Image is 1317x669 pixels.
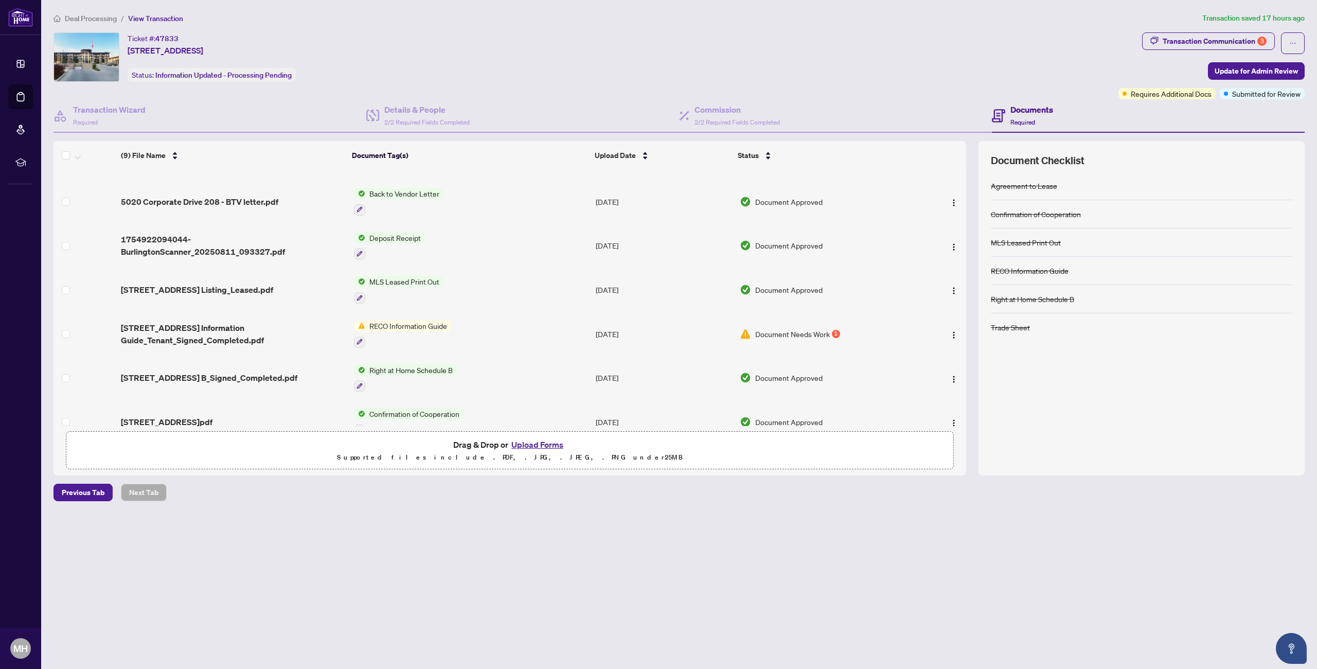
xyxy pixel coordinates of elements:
td: [DATE] [592,224,736,268]
span: 5020 Corporate Drive 208 - BTV letter.pdf [121,196,278,208]
h4: Details & People [384,103,470,116]
button: Status IconBack to Vendor Letter [354,188,443,216]
span: home [54,15,61,22]
span: MLS Leased Print Out [365,276,443,287]
img: Status Icon [354,276,365,287]
span: Document Needs Work [755,328,830,340]
span: Required [1010,118,1035,126]
span: Document Approved [755,284,823,295]
div: Agreement to Lease [991,180,1057,191]
img: Status Icon [354,364,365,376]
td: [DATE] [592,180,736,224]
span: Previous Tab [62,484,104,501]
button: Logo [946,281,962,298]
span: 1754922094044-BurlingtonScanner_20250811_093327.pdf [121,233,345,258]
span: Deposit Receipt [365,232,425,243]
div: 3 [1257,37,1267,46]
img: Document Status [740,196,751,207]
button: Previous Tab [54,484,113,501]
span: (9) File Name [121,150,166,161]
h4: Commission [695,103,780,116]
img: Status Icon [354,188,365,199]
span: 47833 [155,34,179,43]
span: Drag & Drop or [453,438,566,451]
div: Right at Home Schedule B [991,293,1074,305]
th: Upload Date [591,141,734,170]
img: Logo [950,331,958,339]
div: Trade Sheet [991,322,1030,333]
img: Logo [950,243,958,251]
span: Right at Home Schedule B [365,364,457,376]
div: Status: [128,68,296,82]
img: Document Status [740,240,751,251]
th: Document Tag(s) [348,141,591,170]
div: MLS Leased Print Out [991,237,1061,248]
img: Logo [950,199,958,207]
div: Confirmation of Cooperation [991,208,1081,220]
h4: Documents [1010,103,1053,116]
span: Back to Vendor Letter [365,188,443,199]
div: Transaction Communication [1163,33,1267,49]
span: Upload Date [595,150,636,161]
button: Next Tab [121,484,167,501]
button: Logo [946,369,962,386]
span: Deal Processing [65,14,117,23]
span: [STREET_ADDRESS] [128,44,203,57]
img: Document Status [740,416,751,428]
span: MH [13,641,28,656]
span: Update for Admin Review [1215,63,1298,79]
p: Supported files include .PDF, .JPG, .JPEG, .PNG under 25 MB [73,451,947,464]
span: Document Approved [755,240,823,251]
div: Ticket #: [128,32,179,44]
span: Requires Additional Docs [1131,88,1212,99]
img: IMG-40757622_1.jpg [54,33,119,81]
span: [STREET_ADDRESS] Listing_Leased.pdf [121,284,273,296]
button: Status IconMLS Leased Print Out [354,276,443,304]
button: Logo [946,237,962,254]
span: View Transaction [128,14,183,23]
img: Document Status [740,372,751,383]
button: Open asap [1276,633,1307,664]
h4: Transaction Wizard [73,103,146,116]
button: Status IconRight at Home Schedule B [354,364,457,392]
button: Status IconDeposit Receipt [354,232,425,260]
div: RECO Information Guide [991,265,1069,276]
td: [DATE] [592,312,736,356]
button: Logo [946,326,962,342]
span: Document Approved [755,416,823,428]
img: Document Status [740,284,751,295]
span: RECO Information Guide [365,320,451,331]
span: [STREET_ADDRESS]pdf [121,416,212,428]
span: 2/2 Required Fields Completed [384,118,470,126]
span: Document Approved [755,372,823,383]
button: Upload Forms [508,438,566,451]
img: logo [8,8,33,27]
img: Status Icon [354,232,365,243]
span: [STREET_ADDRESS] Information Guide_Tenant_Signed_Completed.pdf [121,322,345,346]
button: Logo [946,414,962,430]
article: Transaction saved 17 hours ago [1202,12,1305,24]
li: / [121,12,124,24]
td: [DATE] [592,400,736,444]
span: Required [73,118,98,126]
img: Logo [950,287,958,295]
td: [DATE] [592,356,736,400]
span: 2/2 Required Fields Completed [695,118,780,126]
img: Status Icon [354,408,365,419]
button: Update for Admin Review [1208,62,1305,80]
button: Status IconConfirmation of Cooperation [354,408,464,436]
span: [STREET_ADDRESS] B_Signed_Completed.pdf [121,372,297,384]
span: Status [738,150,759,161]
img: Status Icon [354,320,365,331]
span: Document Approved [755,196,823,207]
img: Logo [950,419,958,427]
span: Document Checklist [991,153,1084,168]
span: Drag & Drop orUpload FormsSupported files include .PDF, .JPG, .JPEG, .PNG under25MB [66,432,953,470]
div: 1 [832,330,840,338]
img: Logo [950,375,958,383]
span: Confirmation of Cooperation [365,408,464,419]
span: Information Updated - Processing Pending [155,71,292,80]
td: [DATE] [592,268,736,312]
button: Status IconRECO Information Guide [354,320,451,348]
button: Transaction Communication3 [1142,32,1275,50]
